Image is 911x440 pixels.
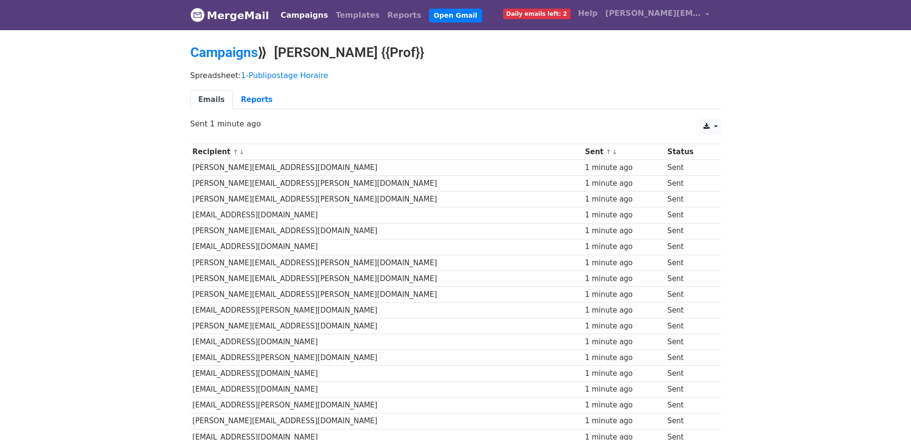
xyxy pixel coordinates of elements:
[499,4,574,23] a: Daily emails left: 2
[503,9,571,19] span: Daily emails left: 2
[190,90,233,110] a: Emails
[190,144,583,160] th: Recipient
[585,305,663,316] div: 1 minute ago
[190,286,583,302] td: [PERSON_NAME][EMAIL_ADDRESS][PERSON_NAME][DOMAIN_NAME]
[665,255,714,271] td: Sent
[233,90,281,110] a: Reports
[585,226,663,237] div: 1 minute ago
[233,148,238,156] a: ↑
[190,207,583,223] td: [EMAIL_ADDRESS][DOMAIN_NAME]
[190,119,721,129] p: Sent 1 minute ago
[190,239,583,255] td: [EMAIL_ADDRESS][DOMAIN_NAME]
[665,318,714,334] td: Sent
[190,176,583,192] td: [PERSON_NAME][EMAIL_ADDRESS][PERSON_NAME][DOMAIN_NAME]
[585,321,663,332] div: 1 minute ago
[332,6,384,25] a: Templates
[585,352,663,363] div: 1 minute ago
[585,337,663,348] div: 1 minute ago
[585,416,663,427] div: 1 minute ago
[190,413,583,429] td: [PERSON_NAME][EMAIL_ADDRESS][DOMAIN_NAME]
[190,334,583,350] td: [EMAIL_ADDRESS][DOMAIN_NAME]
[665,144,714,160] th: Status
[190,223,583,239] td: [PERSON_NAME][EMAIL_ADDRESS][DOMAIN_NAME]
[190,5,269,25] a: MergeMail
[190,70,721,80] p: Spreadsheet:
[612,148,617,156] a: ↓
[277,6,332,25] a: Campaigns
[190,271,583,286] td: [PERSON_NAME][EMAIL_ADDRESS][PERSON_NAME][DOMAIN_NAME]
[190,318,583,334] td: [PERSON_NAME][EMAIL_ADDRESS][DOMAIN_NAME]
[665,207,714,223] td: Sent
[665,271,714,286] td: Sent
[665,192,714,207] td: Sent
[665,366,714,382] td: Sent
[665,176,714,192] td: Sent
[585,258,663,269] div: 1 minute ago
[606,148,611,156] a: ↑
[585,162,663,173] div: 1 minute ago
[605,8,701,19] span: [PERSON_NAME][EMAIL_ADDRESS][PERSON_NAME][DOMAIN_NAME]
[665,160,714,176] td: Sent
[585,194,663,205] div: 1 minute ago
[190,160,583,176] td: [PERSON_NAME][EMAIL_ADDRESS][DOMAIN_NAME]
[190,45,258,60] a: Campaigns
[582,144,665,160] th: Sent
[665,303,714,318] td: Sent
[665,239,714,255] td: Sent
[384,6,425,25] a: Reports
[190,303,583,318] td: [EMAIL_ADDRESS][PERSON_NAME][DOMAIN_NAME]
[190,255,583,271] td: [PERSON_NAME][EMAIL_ADDRESS][PERSON_NAME][DOMAIN_NAME]
[863,394,911,440] div: Widget de chat
[863,394,911,440] iframe: Chat Widget
[239,148,244,156] a: ↓
[585,178,663,189] div: 1 minute ago
[190,350,583,366] td: [EMAIL_ADDRESS][PERSON_NAME][DOMAIN_NAME]
[602,4,713,26] a: [PERSON_NAME][EMAIL_ADDRESS][PERSON_NAME][DOMAIN_NAME]
[665,397,714,413] td: Sent
[190,192,583,207] td: [PERSON_NAME][EMAIL_ADDRESS][PERSON_NAME][DOMAIN_NAME]
[190,8,205,22] img: MergeMail logo
[190,382,583,397] td: [EMAIL_ADDRESS][DOMAIN_NAME]
[585,400,663,411] div: 1 minute ago
[585,384,663,395] div: 1 minute ago
[574,4,602,23] a: Help
[665,223,714,239] td: Sent
[190,366,583,382] td: [EMAIL_ADDRESS][DOMAIN_NAME]
[665,382,714,397] td: Sent
[585,241,663,252] div: 1 minute ago
[241,71,329,80] a: 1-Publipostage Horaire
[665,350,714,366] td: Sent
[665,413,714,429] td: Sent
[585,368,663,379] div: 1 minute ago
[190,45,721,61] h2: ⟫ [PERSON_NAME] {{Prof}}
[665,334,714,350] td: Sent
[190,397,583,413] td: [EMAIL_ADDRESS][PERSON_NAME][DOMAIN_NAME]
[585,210,663,221] div: 1 minute ago
[585,273,663,284] div: 1 minute ago
[429,9,482,23] a: Open Gmail
[665,286,714,302] td: Sent
[585,289,663,300] div: 1 minute ago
